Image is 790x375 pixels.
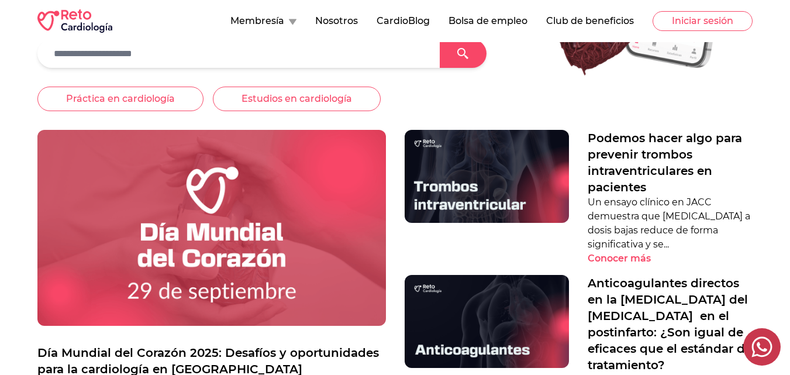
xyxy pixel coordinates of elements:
[230,14,296,28] button: Membresía
[588,195,753,252] p: Un ensayo clínico en JACC demuestra que [MEDICAL_DATA] a dosis bajas reduce de forma significativ...
[377,14,430,28] button: CardioBlog
[588,130,753,195] a: Podemos hacer algo para prevenir trombos intraventriculares en pacientes
[653,11,753,31] button: Iniciar sesión
[546,14,634,28] button: Club de beneficios
[588,252,671,266] button: Conocer más
[37,9,112,33] img: RETO Cardio Logo
[37,130,386,326] img: Día Mundial del Corazón 2025: Desafíos y oportunidades para la cardiología en México
[315,14,358,28] button: Nosotros
[405,130,570,222] img: Podemos hacer algo para prevenir trombos intraventriculares en pacientes
[37,87,203,111] button: Práctica en cardiología
[588,252,753,266] a: Conocer más
[588,252,651,266] p: Conocer más
[449,14,527,28] button: Bolsa de empleo
[405,275,570,367] img: Anticoagulantes directos en la trombosis del ventrículo izquierdo en el postinfarto: ¿Son igual d...
[588,275,753,373] a: Anticoagulantes directos en la [MEDICAL_DATA] del [MEDICAL_DATA] en el postinfarto: ¿Son igual de...
[213,87,381,111] button: Estudios en cardiología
